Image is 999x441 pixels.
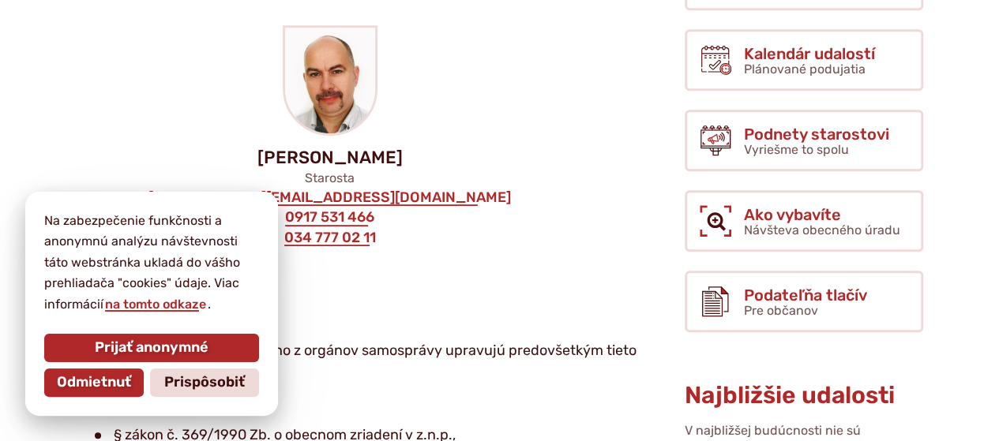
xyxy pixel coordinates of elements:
a: Kalendár udalostí Plánované podujatia [685,29,923,91]
a: Ako vybavíte Návšteva obecného úradu [685,190,923,252]
span: Prijať anonymné [95,339,208,357]
p: Postavenie starostu ako jedného z orgánov samosprávy upravujú predovšetkým tieto zákony: [76,316,637,386]
img: starosta [285,28,375,133]
li: § Ústava SR, článok 69, [95,397,637,420]
span: Podateľňa tlačív [744,286,867,304]
span: Návšteva obecného úradu [744,222,900,237]
span: Odmietnuť [57,374,131,391]
button: Prispôsobiť [150,368,259,397]
a: Podateľňa tlačív Pre občanov [685,271,923,332]
button: Prijať anonymné [44,334,259,362]
button: Odmietnuť [44,368,144,397]
a: na tomto odkaze [103,297,208,312]
a: 034 777 02 11 [283,230,377,247]
span: Kalendár udalostí [744,45,875,62]
p: [PERSON_NAME] [51,148,609,167]
span: Vyriešme to spolu [744,142,849,157]
span: Prispôsobiť [164,374,245,391]
a: [PERSON_NAME][EMAIL_ADDRESS][DOMAIN_NAME] [147,189,513,207]
span: Ako vybavíte [744,206,900,223]
a: 0917 531 466 [284,209,376,226]
p: Starosta [51,170,609,185]
span: Pre občanov [744,303,818,318]
span: Podnety starostovi [744,125,889,143]
span: Plánované podujatia [744,62,866,77]
p: Na zabezpečenie funkčnosti a anonymnú analýzu návštevnosti táto webstránka ukladá do vášho prehli... [44,211,259,315]
h3: Najbližšie udalosti [685,383,923,409]
a: Podnety starostovi Vyriešme to spolu [685,110,923,171]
